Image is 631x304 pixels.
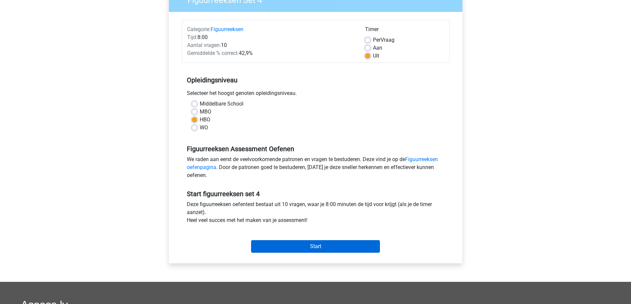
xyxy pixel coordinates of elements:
[187,190,445,198] h5: Start figuurreeksen set 4
[187,34,197,40] span: Tijd:
[251,240,380,253] input: Start
[373,52,379,60] label: Uit
[373,36,394,44] label: Vraag
[200,116,210,124] label: HBO
[373,37,381,43] span: Per
[187,42,221,48] span: Aantal vragen:
[200,124,208,132] label: WO
[182,33,360,41] div: 8:00
[200,108,211,116] label: MBO
[200,100,243,108] label: Middelbare School
[182,155,449,182] div: We raden aan eerst de veelvoorkomende patronen en vragen te bestuderen. Deze vind je op de . Door...
[187,26,211,32] span: Categorie:
[182,49,360,57] div: 42,9%
[187,50,239,56] span: Gemiddelde % correct:
[182,89,449,100] div: Selecteer het hoogst genoten opleidingsniveau.
[187,73,445,87] h5: Opleidingsniveau
[373,44,382,52] label: Aan
[182,200,449,227] div: Deze figuurreeksen oefentest bestaat uit 10 vragen, waar je 8:00 minuten de tijd voor krijgt (als...
[187,145,445,153] h5: Figuurreeksen Assessment Oefenen
[365,25,444,36] div: Timer
[182,41,360,49] div: 10
[211,26,243,32] a: Figuurreeksen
